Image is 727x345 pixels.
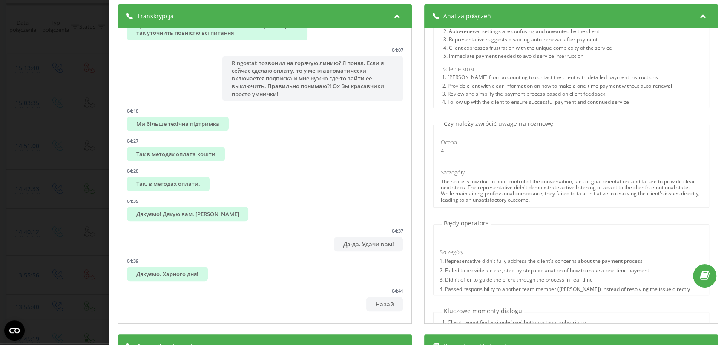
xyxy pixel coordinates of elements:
[440,248,463,256] span: Szczegóły
[127,147,225,161] div: Так в методях оплата кошти
[441,148,520,154] div: 4
[127,207,248,221] div: Дякуємо! Дякую вам, [PERSON_NAME]
[334,237,403,251] div: Да-да. Удачи вам!
[441,138,457,146] span: Ocena
[127,198,138,204] div: 04:35
[391,228,403,234] div: 04:37
[442,319,606,328] div: 1. Client cannot find a simple 'pay' button without subscribing
[366,297,403,311] div: Назай
[443,45,701,53] div: 4. Client expresses frustration with the unique complexity of the service
[127,117,229,131] div: Ми більше техічна підтримка
[443,53,701,61] div: 5. Immediate payment needed to avoid service interruption
[222,56,403,101] div: Ringostat позвонил на горячую линию? Я понял. Если я сейчас сделаю оплату, то у меня автоматическ...
[391,47,403,53] div: 04:07
[442,83,700,91] div: 2. Provide client with clear information on how to make a one-time payment without auto-renewal
[127,267,208,281] div: Дякуємо. Харного дня!
[127,177,210,191] div: Так, в методах оплати.
[137,12,174,20] span: Transkrypcja
[443,29,701,37] div: 2. Auto-renewal settings are confusing and unwanted by the client
[440,277,690,286] div: 3. Didn't offer to guide the client through the process in real-time
[127,108,138,114] div: 04:18
[442,74,700,83] div: 1. [PERSON_NAME] from accounting to contact the client with detailed payment instructions
[443,37,701,45] div: 3. Representative suggests disabling auto-renewal after payment
[442,120,556,128] p: Czy należy zwrócić uwagę na rozmowę
[442,99,700,107] div: 4. Follow up with the client to ensure successful payment and continued service
[440,258,690,267] div: 1. Representative didn't fully address the client's concerns about the payment process
[441,179,701,203] div: The score is low due to poor control of the conversation, lack of goal orientation, and failure t...
[442,66,474,73] span: Kolejne kroki
[127,258,138,264] div: 04:39
[443,12,491,20] span: Analiza połączeń
[391,288,403,294] div: 04:41
[441,168,465,176] span: Szczegóły
[440,286,690,295] div: 4. Passed responsibility to another team member ([PERSON_NAME]) instead of resolving the issue di...
[442,91,700,99] div: 3. Review and simplify the payment process based on client feedback
[4,320,25,341] button: Open CMP widget
[442,219,491,228] p: Błędy operatora
[440,267,690,277] div: 2. Failed to provide a clear, step-by-step explanation of how to make a one-time payment
[127,168,138,174] div: 04:28
[127,137,138,144] div: 04:27
[442,307,524,315] p: Kluczowe momenty dialogu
